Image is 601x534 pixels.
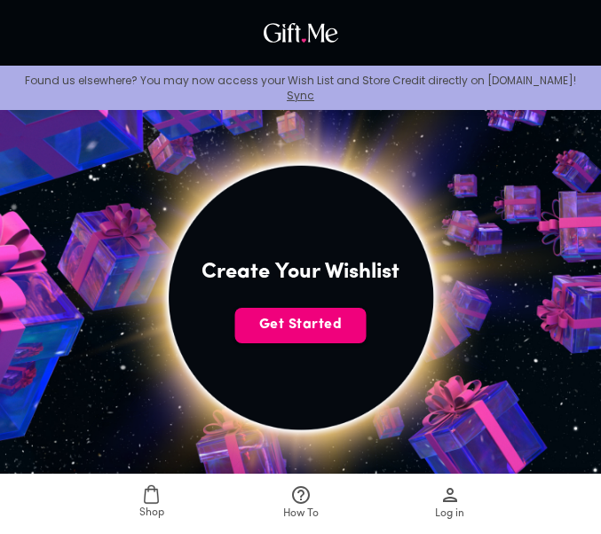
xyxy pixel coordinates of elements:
p: Found us elsewhere? You may now access your Wish List and Store Credit directly on [DOMAIN_NAME]! [14,73,587,103]
span: Shop [139,505,164,522]
a: Log in [376,474,525,534]
button: Get Started [235,308,367,343]
span: Get Started [235,315,367,334]
span: How To [283,506,319,522]
a: How To [226,474,376,534]
h4: Create Your Wishlist [202,258,399,287]
a: Shop [77,474,226,534]
img: GiftMe Logo [259,19,343,47]
a: Sync [287,88,314,103]
span: Log in [435,506,464,522]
